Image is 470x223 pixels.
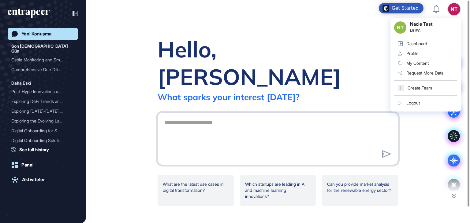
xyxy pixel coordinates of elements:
[11,136,69,145] div: Digital Onboarding Soluti...
[158,92,300,102] div: What sparks your interest [DATE]?
[11,87,74,97] div: Post-Hype Innovations and Institutional Integration in DeFi (2024–2025): Global Trends, Turkey's ...
[11,126,69,136] div: Digital Onboarding for SM...
[11,97,69,106] div: Exploring DeFi Trends and...
[8,159,78,171] a: Panel
[11,55,69,65] div: Cattle Monitoring and Sma...
[11,65,69,75] div: Comprehensive Due Diligen...
[392,5,419,11] div: Get Started
[11,55,74,65] div: Cattle Monitoring and Smart Farming Solutions: Market Intelligence for Smart Livestock Management...
[158,175,234,206] div: What are the latest use cases in digital transformation?
[382,5,389,12] img: launcher-image-alternative-text
[11,126,74,136] div: Digital Onboarding for SMEs in Banking: Seamless Account Setup, Compliance, and Salary Onboarding...
[8,28,78,40] a: Yeni Konuşma
[11,87,69,97] div: Post-Hype Innovations and...
[448,3,460,15] button: NT
[240,175,316,206] div: Which startups are leading in AI and machine learning innovations?
[11,42,74,55] div: Son [DEMOGRAPHIC_DATA] Gün
[8,9,50,18] div: entrapeer-logo
[22,177,45,182] div: Aktiviteler
[11,106,69,116] div: Exploring [DATE]-[DATE] DeFi ...
[11,116,74,126] div: Exploring the Evolving Landscape of Decentralized Finance (DeFi): Trends, Innovations, and TradFi...
[11,116,69,126] div: Exploring the Evolving La...
[11,136,74,145] div: Digital Onboarding Solutions in SME Banking: Trends, Journeys, and Salary Onboarding with a Focus...
[158,35,398,90] div: Hello, [PERSON_NAME]
[379,3,423,13] div: Open Get Started checklist
[11,97,74,106] div: Exploring DeFi Trends and Traditional Finance Integration in 2024-2025: Innovations, Institutiona...
[8,174,78,186] a: Aktiviteler
[11,65,74,75] div: Comprehensive Due Diligence and Competitor Intelligence Report for Tekno Sürüm in Smart Livestock...
[21,162,34,168] div: Panel
[19,146,49,153] span: See full history
[11,106,74,116] div: Exploring 2024-2025 DeFi Trends, Innovations, and Integration with Traditional Finance
[11,146,78,153] a: See full history
[11,79,31,87] div: Daha Eski
[21,31,51,37] div: Yeni Konuşma
[322,175,398,206] div: Can you provide market analysis for the renewable energy sector?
